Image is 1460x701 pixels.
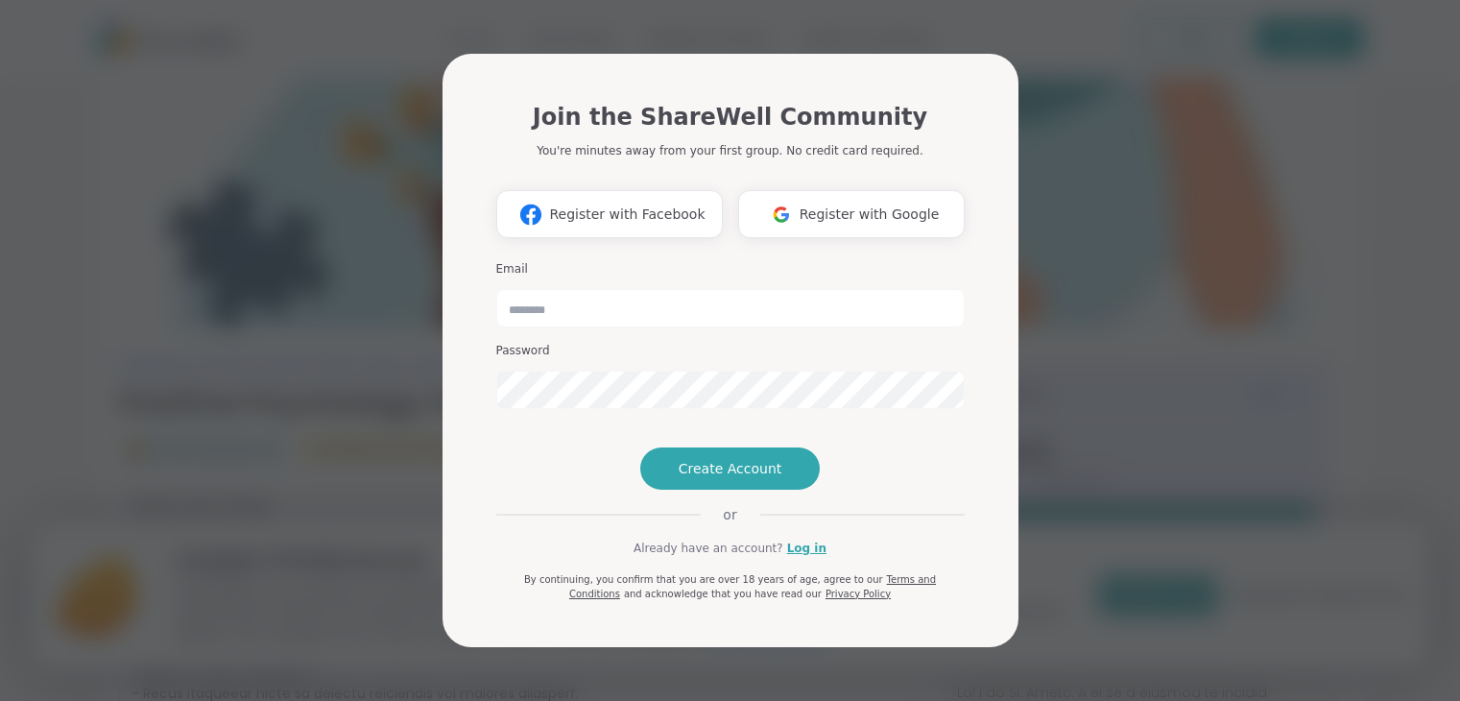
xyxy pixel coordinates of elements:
[800,205,940,225] span: Register with Google
[763,197,800,232] img: ShareWell Logomark
[787,540,826,557] a: Log in
[738,190,965,238] button: Register with Google
[524,574,883,585] span: By continuing, you confirm that you are over 18 years of age, agree to our
[513,197,549,232] img: ShareWell Logomark
[533,100,927,134] h1: Join the ShareWell Community
[549,205,705,225] span: Register with Facebook
[700,505,759,524] span: or
[496,261,965,278] h3: Email
[496,343,965,359] h3: Password
[634,540,783,557] span: Already have an account?
[640,447,821,490] button: Create Account
[569,574,936,599] a: Terms and Conditions
[826,589,891,599] a: Privacy Policy
[496,190,723,238] button: Register with Facebook
[537,142,922,159] p: You're minutes away from your first group. No credit card required.
[679,459,782,478] span: Create Account
[624,589,822,599] span: and acknowledge that you have read our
